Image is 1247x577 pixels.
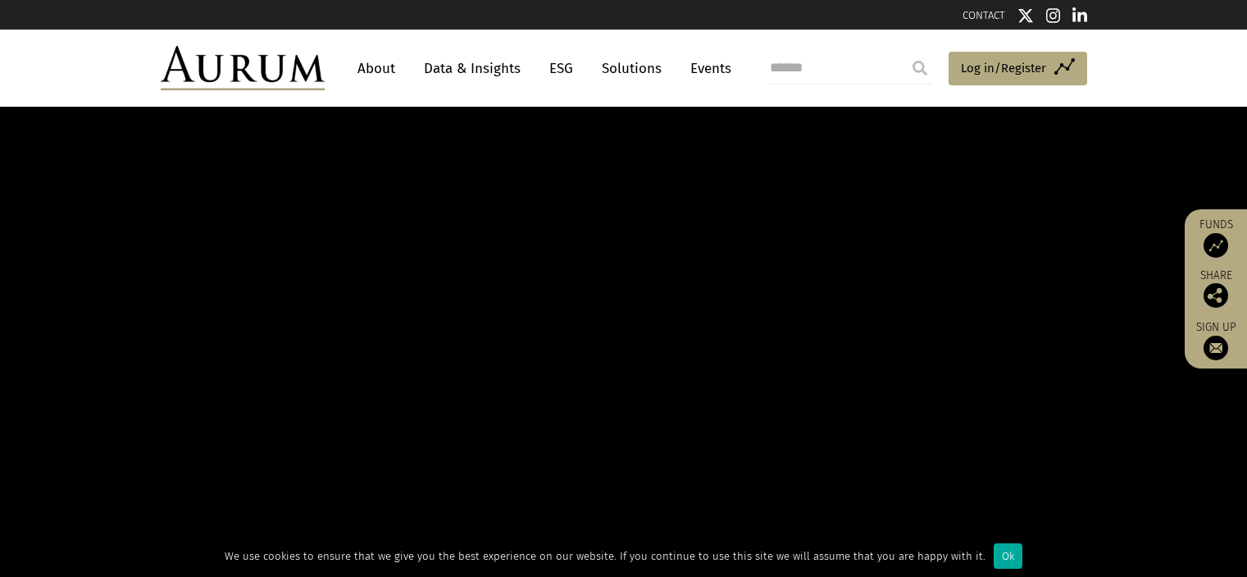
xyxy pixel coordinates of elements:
[1193,320,1239,360] a: Sign up
[961,58,1046,78] span: Log in/Register
[541,53,581,84] a: ESG
[903,52,936,85] input: Submit
[994,543,1022,569] div: Ok
[1046,7,1061,24] img: Instagram icon
[161,46,325,90] img: Aurum
[949,52,1087,86] a: Log in/Register
[1017,7,1034,24] img: Twitter icon
[1072,7,1087,24] img: Linkedin icon
[682,53,731,84] a: Events
[1193,270,1239,308] div: Share
[594,53,670,84] a: Solutions
[963,9,1005,21] a: CONTACT
[1204,283,1228,308] img: Share this post
[1204,233,1228,258] img: Access Funds
[1204,336,1228,360] img: Sign up to our newsletter
[1193,218,1239,258] a: Funds
[349,53,403,84] a: About
[416,53,529,84] a: Data & Insights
